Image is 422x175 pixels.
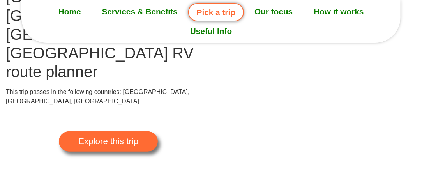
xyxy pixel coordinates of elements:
span: Explore this trip [78,137,138,146]
span: This trip passes in the following countries: [GEOGRAPHIC_DATA], [GEOGRAPHIC_DATA], [GEOGRAPHIC_DATA] [6,88,190,104]
a: Useful Info [180,21,242,41]
a: Explore this trip [59,131,158,152]
a: Home [48,2,92,21]
nav: Menu [21,2,401,41]
a: How it works [303,2,374,21]
a: Services & Benefits [92,2,188,21]
a: Pick a trip [188,3,244,21]
a: Our focus [244,2,303,21]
